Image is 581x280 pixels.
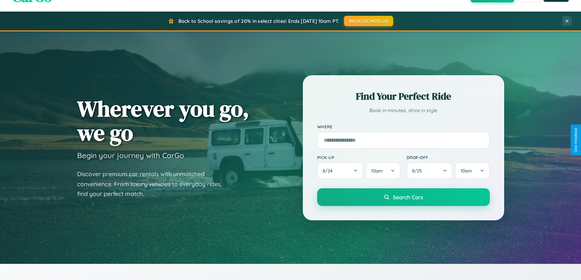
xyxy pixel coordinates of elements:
div: Give Feedback [574,128,578,152]
span: 10am [371,168,383,174]
h2: Find Your Perfect Ride [317,90,490,103]
span: Search Cars [393,194,423,200]
button: BACK2SCHOOL20 [344,16,393,26]
h1: Wherever you go, we go [77,97,249,145]
label: Drop-off [407,155,490,160]
span: 8 / 25 [412,168,425,174]
button: 8/25 [407,162,453,179]
label: Pick-up [317,155,400,160]
span: Back to School savings of 20% in select cities! Ends [DATE] 10am PT. [178,18,339,24]
h3: Begin your journey with CarGo [77,151,184,160]
button: 10am [366,162,400,179]
p: Book in minutes, drive in style [317,106,490,115]
p: Discover premium car rentals with unmatched convenience. From luxury vehicles to everyday rides, ... [77,169,230,199]
button: Search Cars [317,188,490,206]
button: 10am [455,162,490,179]
span: 8 / 24 [323,168,335,174]
button: 8/24 [317,162,364,179]
span: 10am [461,168,472,174]
label: Where [317,124,490,129]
